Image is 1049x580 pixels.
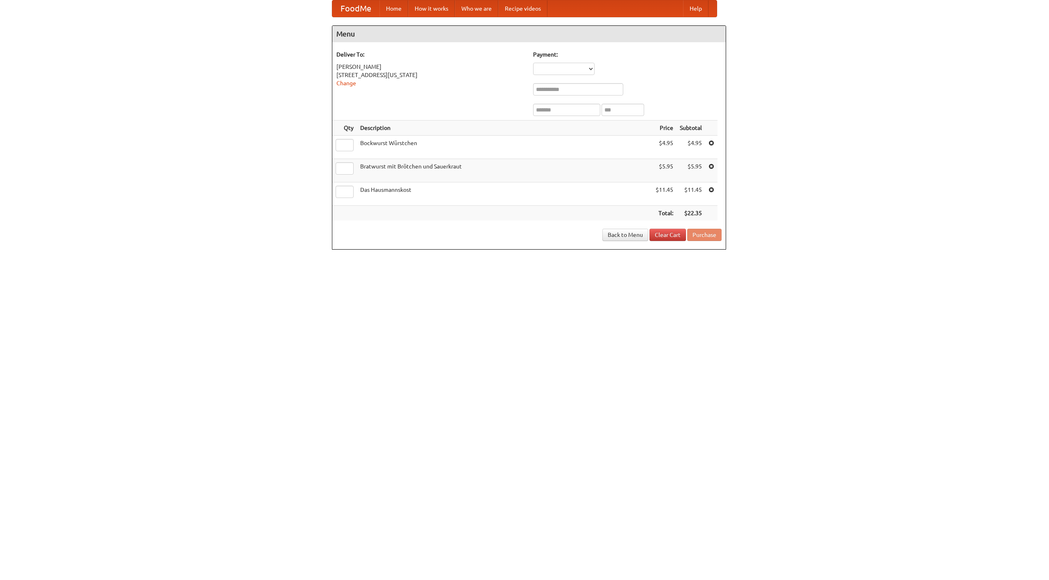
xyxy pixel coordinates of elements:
[332,0,379,17] a: FoodMe
[677,206,705,221] th: $22.35
[687,229,722,241] button: Purchase
[652,136,677,159] td: $4.95
[336,80,356,86] a: Change
[379,0,408,17] a: Home
[683,0,708,17] a: Help
[357,159,652,182] td: Bratwurst mit Brötchen und Sauerkraut
[652,182,677,206] td: $11.45
[336,71,525,79] div: [STREET_ADDRESS][US_STATE]
[652,121,677,136] th: Price
[677,159,705,182] td: $5.95
[408,0,455,17] a: How it works
[602,229,648,241] a: Back to Menu
[336,50,525,59] h5: Deliver To:
[649,229,686,241] a: Clear Cart
[332,121,357,136] th: Qty
[357,121,652,136] th: Description
[332,26,726,42] h4: Menu
[455,0,498,17] a: Who we are
[677,182,705,206] td: $11.45
[336,63,525,71] div: [PERSON_NAME]
[677,121,705,136] th: Subtotal
[677,136,705,159] td: $4.95
[357,182,652,206] td: Das Hausmannskost
[533,50,722,59] h5: Payment:
[652,206,677,221] th: Total:
[498,0,547,17] a: Recipe videos
[652,159,677,182] td: $5.95
[357,136,652,159] td: Bockwurst Würstchen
